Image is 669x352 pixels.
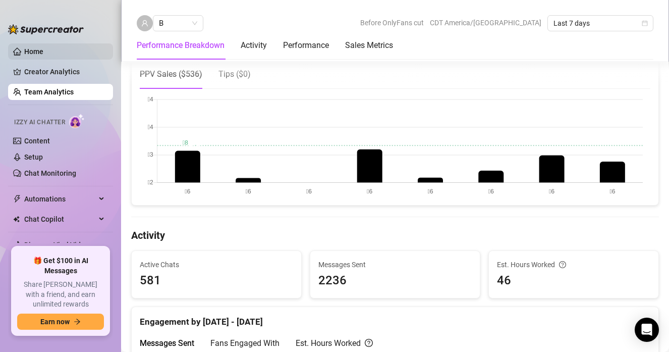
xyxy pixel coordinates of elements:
div: Activity [241,39,267,52]
a: Content [24,137,50,145]
img: AI Chatter [69,114,85,128]
span: user [141,20,148,27]
img: Chat Copilot [13,216,20,223]
div: Engagement by [DATE] - [DATE] [140,307,650,329]
div: Open Intercom Messenger [635,318,659,342]
span: Before OnlyFans cut [360,15,424,30]
span: 581 [140,271,293,290]
span: question-circle [365,337,373,349]
a: Chat Monitoring [24,169,76,177]
span: calendar [642,20,648,26]
div: Est. Hours Worked [497,259,650,270]
span: thunderbolt [13,195,21,203]
span: arrow-right [74,318,81,325]
span: Chat Copilot [24,211,96,227]
span: Last 7 days [553,16,647,31]
a: Creator Analytics [24,64,105,80]
span: question-circle [559,259,566,270]
span: 46 [497,271,650,290]
span: Messages Sent [318,259,472,270]
span: Active Chats [140,259,293,270]
span: 🎁 Get $100 in AI Messages [17,256,104,276]
span: Messages Sent [140,338,194,348]
span: Izzy AI Chatter [14,118,65,127]
span: Share [PERSON_NAME] with a friend, and earn unlimited rewards [17,280,104,310]
a: Discover Viral Videos [24,241,92,249]
span: Fans Engaged With [210,338,280,348]
img: logo-BBDzfeDw.svg [8,24,84,34]
span: B [159,16,197,31]
a: Home [24,47,43,56]
div: Est. Hours Worked [296,337,373,349]
span: PPV Sales ( $536 ) [140,69,202,79]
span: Earn now [40,318,70,326]
a: Setup [24,153,43,161]
h4: Activity [131,228,659,242]
span: Tips ( $0 ) [218,69,251,79]
span: 2236 [318,271,472,290]
div: Sales Metrics [345,39,393,52]
a: Team Analytics [24,88,74,96]
span: CDT America/[GEOGRAPHIC_DATA] [430,15,541,30]
div: Performance Breakdown [137,39,225,52]
div: Performance [283,39,329,52]
span: Automations [24,191,96,207]
button: Earn nowarrow-right [17,314,104,330]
